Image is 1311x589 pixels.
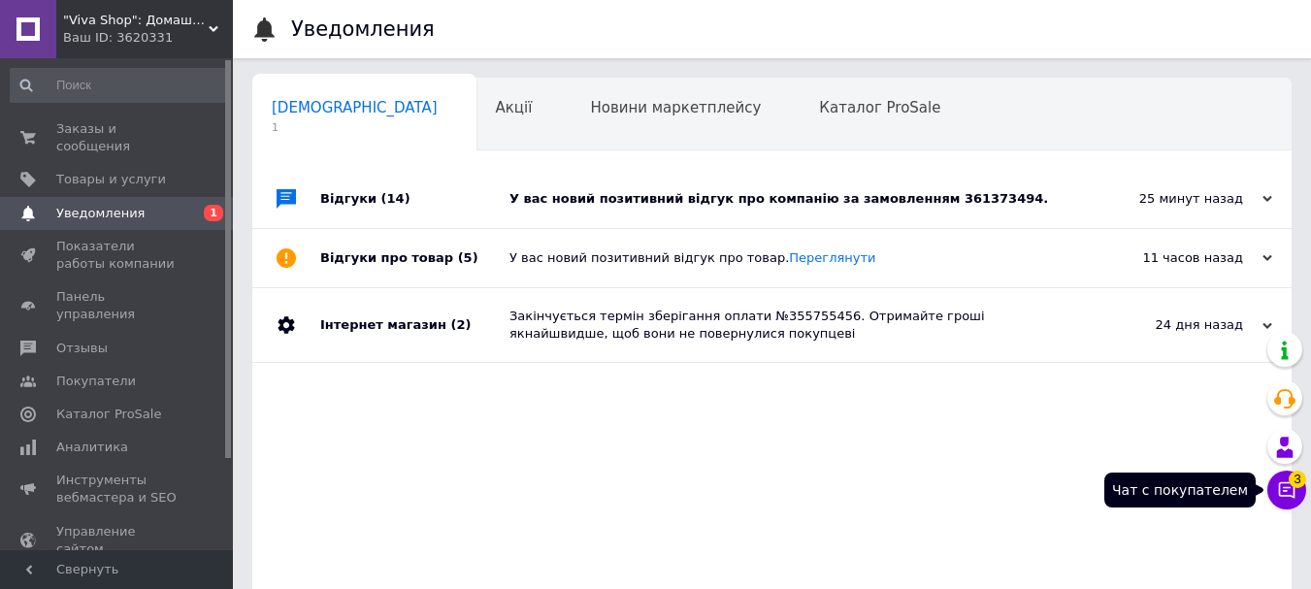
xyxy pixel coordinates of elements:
div: Відгуки про товар [320,229,509,287]
span: Отзывы [56,340,108,357]
span: Каталог ProSale [56,406,161,423]
div: Відгуки [320,170,509,228]
span: (5) [458,250,478,265]
span: Управление сайтом [56,523,180,558]
div: Ваш ID: 3620331 [63,29,233,47]
span: Покупатели [56,373,136,390]
span: Каталог ProSale [819,99,940,116]
span: Уведомления [56,205,145,222]
div: Чат с покупателем [1104,473,1256,507]
span: Акції [496,99,533,116]
span: 1 [204,205,223,221]
a: Переглянути [789,250,875,265]
div: 25 минут назад [1078,190,1272,208]
h1: Уведомления [291,17,435,41]
span: [DEMOGRAPHIC_DATA] [272,99,438,116]
span: Панель управления [56,288,180,323]
span: 1 [272,120,438,135]
span: Аналитика [56,439,128,456]
div: 11 часов назад [1078,249,1272,267]
span: (2) [450,317,471,332]
input: Поиск [10,68,229,103]
span: Товары и услуги [56,171,166,188]
div: Закінчується термін зберігання оплати №355755456. Отримайте гроші якнайшвидше, щоб вони не поверн... [509,308,1078,343]
span: Заказы и сообщения [56,120,180,155]
div: У вас новий позитивний відгук про компанію за замовленням 361373494. [509,190,1078,208]
span: Показатели работы компании [56,238,180,273]
div: У вас новий позитивний відгук про товар. [509,249,1078,267]
span: 3 [1289,471,1306,488]
span: Новини маркетплейсу [590,99,761,116]
div: Інтернет магазин [320,288,509,362]
span: Инструменты вебмастера и SEO [56,472,180,507]
button: Чат с покупателем3 [1267,471,1306,509]
div: 24 дня назад [1078,316,1272,334]
span: "Viva Shop": Домашний уют начинается здесь! [63,12,209,29]
span: (14) [381,191,410,206]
